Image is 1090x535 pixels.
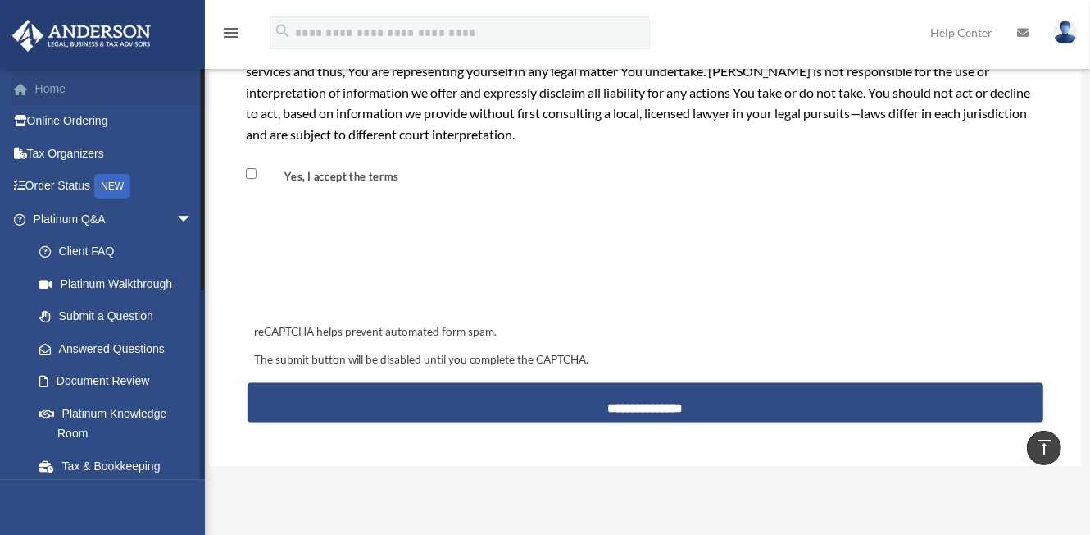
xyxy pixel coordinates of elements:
div: NEW [94,174,130,199]
a: Submit a Question [23,300,217,333]
i: menu [221,23,241,43]
a: Platinum Knowledge Room [23,397,217,450]
a: Order StatusNEW [11,170,217,203]
label: Yes, I accept the terms [260,169,406,185]
div: reCAPTCHA helps prevent automated form spam. [248,322,1044,342]
iframe: reCAPTCHA [249,226,498,290]
a: menu [221,29,241,43]
div: The information we provide does not necessarily represent the opinion of [PERSON_NAME] Business A... [246,40,1046,145]
span: arrow_drop_down [176,203,209,236]
a: Platinum Q&Aarrow_drop_down [11,203,217,235]
div: The submit button will be disabled until you complete the CAPTCHA. [248,350,1044,370]
a: Platinum Walkthrough [23,267,217,300]
a: Online Ordering [11,105,217,138]
a: Client FAQ [23,235,217,268]
img: Anderson Advisors Platinum Portal [7,20,156,52]
a: Tax & Bookkeeping Packages [23,450,217,502]
i: vertical_align_top [1034,437,1054,457]
a: vertical_align_top [1027,431,1061,465]
a: Document Review [23,365,209,398]
a: Home [11,72,217,105]
i: search [274,22,292,40]
img: User Pic [1053,21,1078,44]
a: Answered Questions [23,332,217,365]
a: Tax Organizers [11,137,217,170]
